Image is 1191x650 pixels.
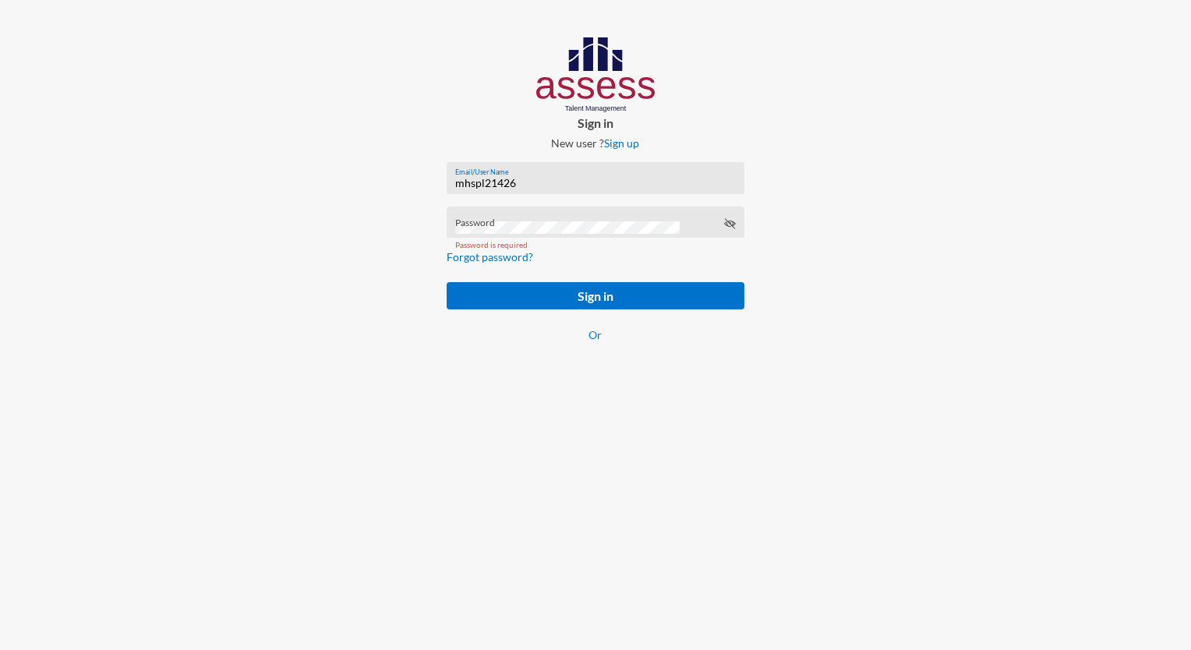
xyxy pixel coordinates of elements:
[447,282,744,309] button: Sign in
[455,177,736,189] input: Email/User Name
[604,136,639,150] a: Sign up
[455,241,736,249] mat-error: Password is required
[434,136,756,150] p: New user ?
[447,328,744,341] p: Or
[536,37,656,112] img: AssessLogoo.svg
[434,115,756,130] p: Sign in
